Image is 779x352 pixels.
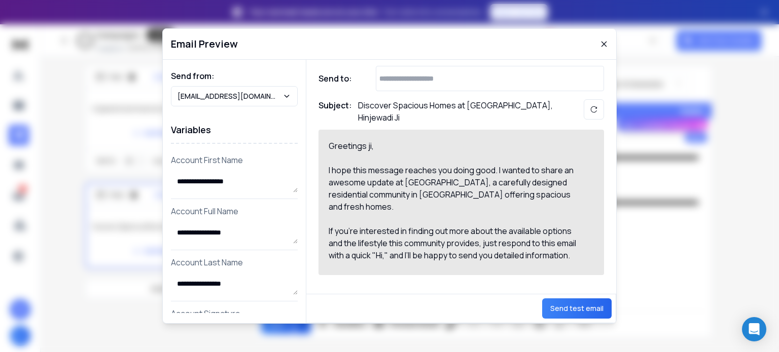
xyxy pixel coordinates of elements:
h1: Email Preview [171,37,238,51]
div: Open Intercom Messenger [742,317,766,341]
p: Account Full Name [171,205,298,217]
h1: Variables [171,116,298,144]
h1: Send from: [171,70,298,82]
p: Account Last Name [171,256,298,268]
p: Account Signature [171,307,298,320]
p: Discover Spacious Homes at [GEOGRAPHIC_DATA], Hinjewadi Ji [358,99,561,124]
p: Account First Name [171,154,298,166]
h1: Subject: [318,99,352,124]
p: [EMAIL_ADDRESS][DOMAIN_NAME] [178,91,282,101]
h1: Send to: [318,72,359,85]
button: Send test email [542,298,612,319]
div: Greetings ji, I hope this message reaches you doing good. I wanted to share an awesome update at ... [329,140,582,265]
